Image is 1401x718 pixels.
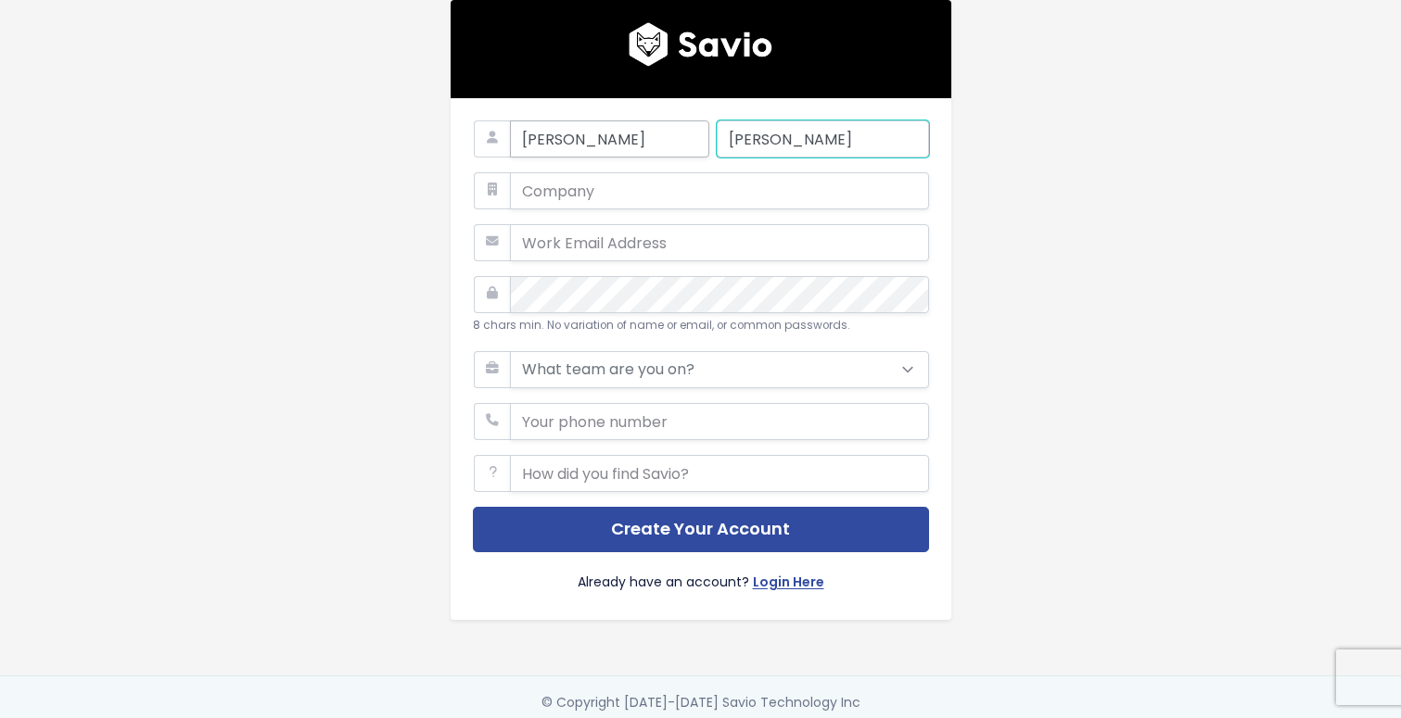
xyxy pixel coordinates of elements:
input: Company [510,172,929,209]
div: Already have an account? [473,552,929,598]
input: Last Name [717,120,929,157]
button: Create Your Account [473,507,929,552]
small: 8 chars min. No variation of name or email, or common passwords. [473,318,850,333]
a: Login Here [753,571,824,598]
input: How did you find Savio? [510,455,929,492]
input: First Name [510,120,709,157]
input: Work Email Address [510,224,929,261]
img: logo600x187.a314fd40982d.png [629,22,772,67]
input: Your phone number [510,403,929,440]
div: © Copyright [DATE]-[DATE] Savio Technology Inc [541,691,860,714]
